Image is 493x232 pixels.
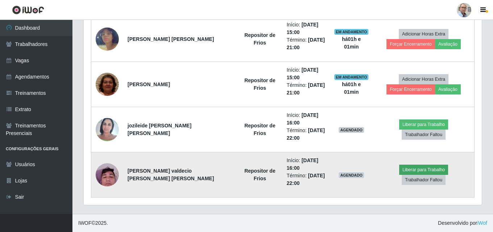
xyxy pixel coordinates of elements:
[96,60,119,109] img: 1756260956373.jpeg
[245,32,276,46] strong: Repositor de Frios
[96,18,119,60] img: 1736193736674.jpeg
[128,36,214,42] strong: [PERSON_NAME] [PERSON_NAME]
[287,67,318,80] time: [DATE] 15:00
[339,172,364,178] span: AGENDADO
[96,159,119,190] img: 1748283755662.jpeg
[12,5,44,14] img: CoreUI Logo
[128,168,214,181] strong: [PERSON_NAME] valdecio [PERSON_NAME] [PERSON_NAME]
[287,36,325,51] li: Término:
[334,74,369,80] span: EM ANDAMENTO
[128,123,192,136] strong: jozileide [PERSON_NAME] [PERSON_NAME]
[402,130,446,140] button: Trabalhador Faltou
[245,123,276,136] strong: Repositor de Frios
[78,219,108,227] span: © 2025 .
[287,112,318,126] time: [DATE] 16:00
[287,81,325,97] li: Término:
[399,165,448,175] button: Liberar para Trabalho
[477,220,487,226] a: iWof
[287,157,325,172] li: Início:
[402,175,446,185] button: Trabalhador Faltou
[78,220,92,226] span: IWOF
[399,74,448,84] button: Adicionar Horas Extra
[128,81,170,87] strong: [PERSON_NAME]
[342,36,361,50] strong: há 01 h e 01 min
[399,119,448,130] button: Liberar para Trabalho
[339,127,364,133] span: AGENDADO
[287,127,325,142] li: Término:
[435,39,461,49] button: Avaliação
[287,172,325,187] li: Término:
[287,22,318,35] time: [DATE] 15:00
[245,168,276,181] strong: Repositor de Frios
[438,219,487,227] span: Desenvolvido por
[287,157,318,171] time: [DATE] 16:00
[287,66,325,81] li: Início:
[435,84,461,94] button: Avaliação
[287,21,325,36] li: Início:
[387,39,435,49] button: Forçar Encerramento
[334,29,369,35] span: EM ANDAMENTO
[287,111,325,127] li: Início:
[245,77,276,91] strong: Repositor de Frios
[342,81,361,95] strong: há 01 h e 01 min
[387,84,435,94] button: Forçar Encerramento
[96,114,119,145] img: 1705690307767.jpeg
[399,29,448,39] button: Adicionar Horas Extra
